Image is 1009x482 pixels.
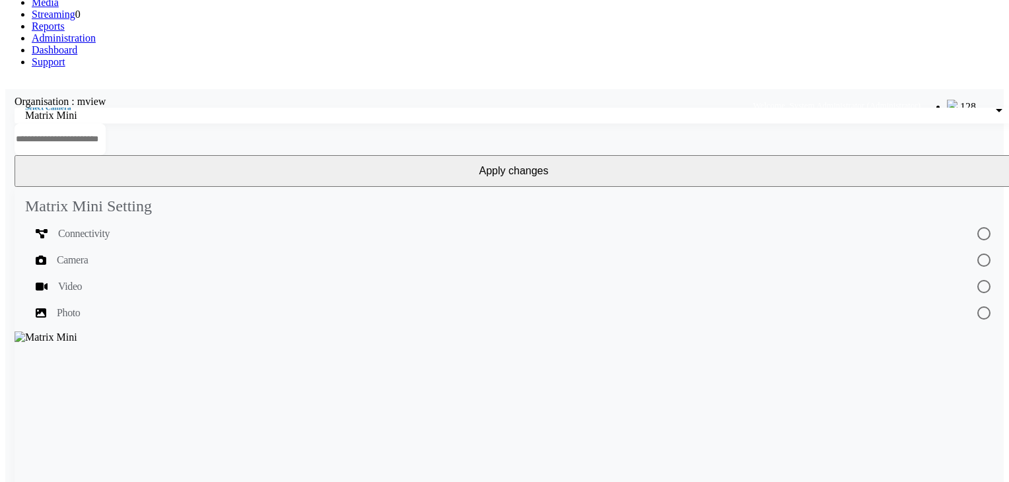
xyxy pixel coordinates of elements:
[57,252,88,268] span: Camera
[32,56,65,67] a: Support
[25,110,77,121] span: Matrix Mini
[58,279,82,294] span: Video
[58,226,110,242] span: Connectivity
[32,44,77,55] a: Dashboard
[25,197,152,215] mat-card-title: Matrix Mini Setting
[32,32,96,44] a: Administration
[15,96,106,107] label: Organisation : mview
[32,9,75,20] a: Streaming
[75,9,81,20] span: 0
[57,305,80,321] span: Photo
[32,20,65,32] a: Reports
